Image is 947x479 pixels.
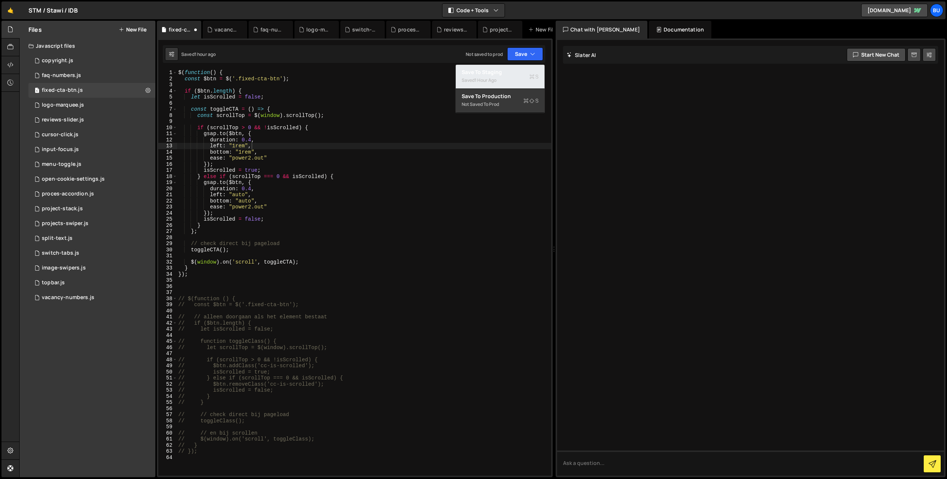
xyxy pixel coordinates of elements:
[158,94,177,100] div: 5
[169,26,192,33] div: fixed-cta-btn.js
[158,118,177,125] div: 9
[649,21,711,38] div: Documentation
[158,375,177,381] div: 51
[28,216,155,231] div: 11873/40758.js
[42,294,94,301] div: vacancy-numbers.js
[42,57,73,64] div: copyright.js
[475,77,496,83] div: 1 hour ago
[28,98,155,113] div: 11873/45993.js
[158,393,177,400] div: 54
[28,127,155,142] div: 11873/29045.js
[444,26,468,33] div: reviews-slider.js
[158,113,177,119] div: 8
[158,192,177,198] div: 21
[158,332,177,339] div: 44
[158,204,177,210] div: 23
[158,363,177,369] div: 49
[442,4,505,17] button: Code + Tools
[28,231,155,246] div: 11873/29047.js
[158,351,177,357] div: 47
[42,117,84,123] div: reviews-slider.js
[42,191,94,197] div: proces-accordion.js
[158,106,177,113] div: 7
[158,76,177,82] div: 2
[158,253,177,259] div: 31
[158,430,177,436] div: 60
[462,93,539,100] div: Save to Production
[158,381,177,388] div: 52
[42,131,78,138] div: cursor-click.js
[181,51,216,57] div: Saved
[158,222,177,229] div: 26
[260,26,284,33] div: faq-numbers.js
[42,279,65,286] div: topbar.js
[28,83,155,98] div: 11873/46117.js
[930,4,943,17] a: Bu
[28,113,155,127] div: 11873/45967.js
[158,70,177,76] div: 1
[215,26,238,33] div: vacancy-numbers.js
[490,26,513,33] div: project-stack.js
[523,97,539,104] span: S
[158,143,177,149] div: 13
[158,235,177,241] div: 28
[158,174,177,180] div: 18
[158,436,177,442] div: 61
[28,275,155,290] div: 11873/40776.js
[158,424,177,430] div: 59
[42,102,84,108] div: logo-marquee.js
[35,88,39,94] span: 1
[507,47,543,61] button: Save
[158,149,177,155] div: 14
[20,38,155,53] div: Javascript files
[847,48,906,61] button: Start new chat
[28,172,155,187] div: 11873/29420.js
[158,241,177,247] div: 29
[42,235,73,242] div: split-text.js
[352,26,376,33] div: switch-tabs.js
[462,68,539,76] div: Save to Staging
[42,250,79,257] div: switch-tabs.js
[567,51,596,58] h2: Slater AI
[28,53,155,68] div: 11873/29044.js
[28,6,78,15] div: STM / Stawi / IDB
[42,146,79,153] div: input-focus.js
[158,180,177,186] div: 19
[158,131,177,137] div: 11
[158,314,177,320] div: 41
[158,161,177,168] div: 16
[158,210,177,217] div: 24
[158,455,177,461] div: 64
[42,161,81,168] div: menu-toggle.js
[158,284,177,290] div: 36
[28,157,155,172] div: 11873/29049.js
[195,51,216,57] div: 1 hour ago
[158,198,177,204] div: 22
[158,412,177,418] div: 57
[28,290,155,305] div: 11873/29051.js
[158,387,177,393] div: 53
[42,205,83,212] div: project-stack.js
[158,326,177,332] div: 43
[528,26,559,33] div: New File
[158,442,177,449] div: 62
[158,82,177,88] div: 3
[158,406,177,412] div: 56
[158,448,177,455] div: 63
[466,51,503,57] div: Not saved to prod
[158,296,177,302] div: 38
[28,246,155,261] div: 11873/29352.js
[158,277,177,284] div: 35
[158,265,177,271] div: 33
[462,100,539,109] div: Not saved to prod
[158,338,177,345] div: 45
[158,228,177,235] div: 27
[158,186,177,192] div: 20
[158,357,177,363] div: 48
[158,271,177,278] div: 34
[861,4,928,17] a: [DOMAIN_NAME]
[556,21,647,38] div: Chat with [PERSON_NAME]
[28,201,155,216] div: 11873/29073.js
[42,220,88,227] div: projects-swiper.js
